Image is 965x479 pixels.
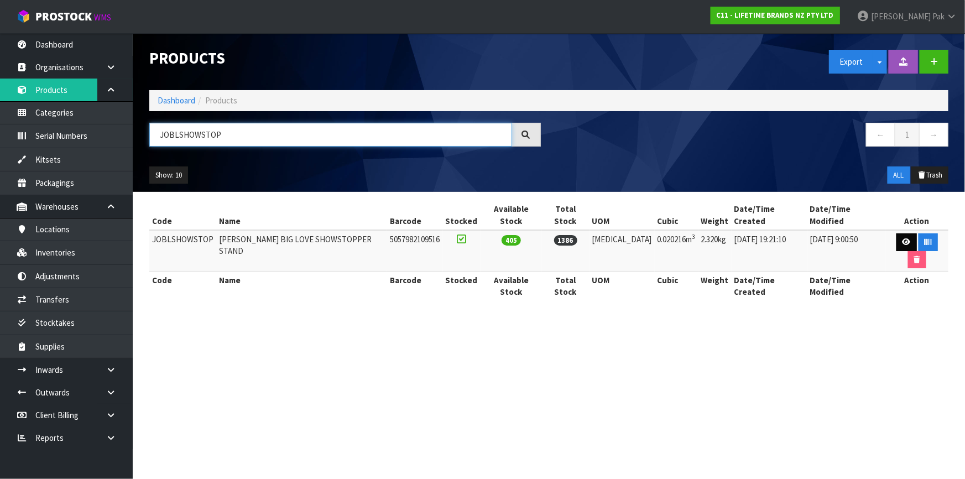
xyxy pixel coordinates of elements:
[807,272,886,301] th: Date/Time Modified
[481,272,542,301] th: Available Stock
[481,200,542,230] th: Available Stock
[35,9,92,24] span: ProStock
[443,200,481,230] th: Stocked
[158,95,195,106] a: Dashboard
[698,230,732,272] td: 2.320kg
[149,230,216,272] td: JOBLSHOWSTOP
[829,50,873,74] button: Export
[205,95,237,106] span: Products
[732,200,807,230] th: Date/Time Created
[871,11,931,22] span: [PERSON_NAME]
[387,200,443,230] th: Barcode
[94,12,111,23] small: WMS
[655,200,698,230] th: Cubic
[655,230,698,272] td: 0.020216m
[590,200,655,230] th: UOM
[387,272,443,301] th: Barcode
[590,230,655,272] td: [MEDICAL_DATA]
[149,272,216,301] th: Code
[554,235,577,246] span: 1386
[711,7,840,24] a: C11 - LIFETIME BRANDS NZ PTY LTD
[216,230,387,272] td: [PERSON_NAME] BIG LOVE SHOWSTOPPER STAND
[17,9,30,23] img: cube-alt.png
[542,272,590,301] th: Total Stock
[807,200,886,230] th: Date/Time Modified
[387,230,443,272] td: 5057982109516
[443,272,481,301] th: Stocked
[885,272,948,301] th: Action
[717,11,834,20] strong: C11 - LIFETIME BRANDS NZ PTY LTD
[911,166,948,184] button: Trash
[590,272,655,301] th: UOM
[216,272,387,301] th: Name
[895,123,920,147] a: 1
[216,200,387,230] th: Name
[698,200,732,230] th: Weight
[149,50,541,67] h1: Products
[807,230,886,272] td: [DATE] 9:00:50
[732,272,807,301] th: Date/Time Created
[655,272,698,301] th: Cubic
[888,166,910,184] button: ALL
[866,123,895,147] a: ←
[692,233,696,241] sup: 3
[732,230,807,272] td: [DATE] 19:21:10
[502,235,521,246] span: 405
[919,123,948,147] a: →
[149,166,188,184] button: Show: 10
[149,123,512,147] input: Search products
[542,200,590,230] th: Total Stock
[557,123,949,150] nav: Page navigation
[698,272,732,301] th: Weight
[885,200,948,230] th: Action
[932,11,945,22] span: Pak
[149,200,216,230] th: Code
